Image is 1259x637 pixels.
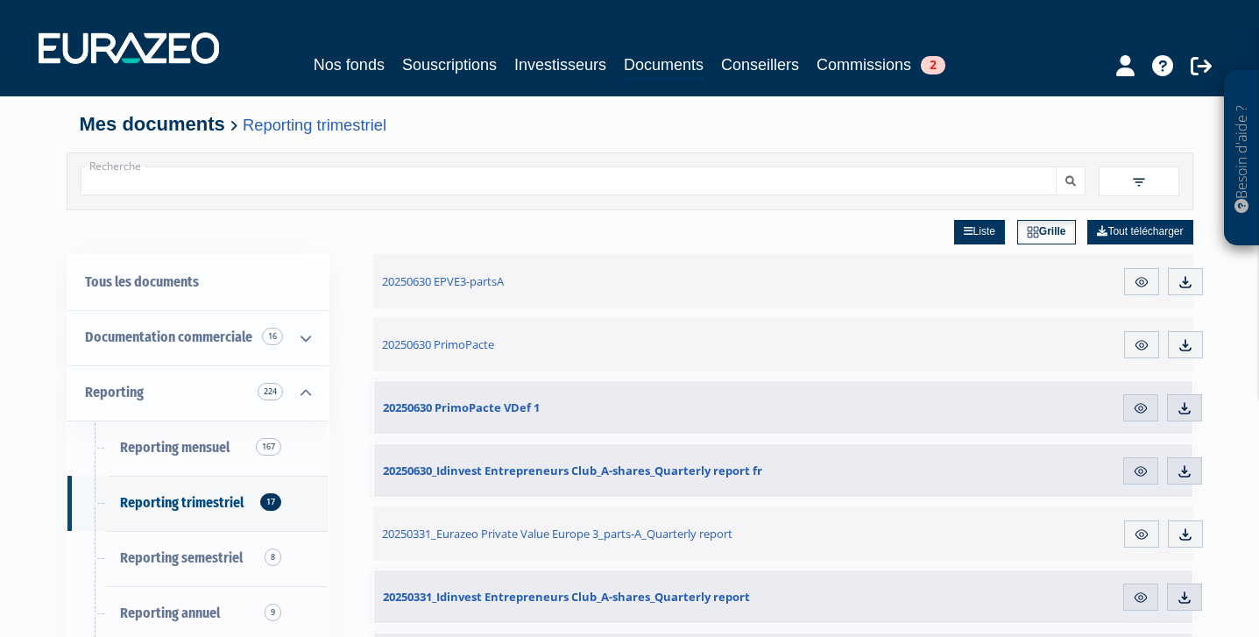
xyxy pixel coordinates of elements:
a: Souscriptions [402,53,497,77]
span: Documentation commerciale [85,329,252,345]
span: Reporting mensuel [120,439,230,456]
img: eye.svg [1133,400,1149,416]
img: eye.svg [1134,527,1149,542]
img: eye.svg [1134,337,1149,353]
span: 17 [260,493,281,511]
span: 20250630_Idinvest Entrepreneurs Club_A-shares_Quarterly report fr [383,463,762,478]
a: Tout télécharger [1087,220,1192,244]
img: filter.svg [1131,174,1147,190]
span: 8 [265,549,281,566]
a: Documents [624,53,704,80]
span: Reporting trimestriel [120,494,244,511]
a: Grille [1017,220,1076,244]
a: Reporting 224 [67,365,329,421]
a: Commissions2 [817,53,945,77]
input: Recherche [81,166,1057,195]
span: 20250630 PrimoPacte [382,336,494,352]
h4: Mes documents [80,114,1180,135]
a: Liste [954,220,1005,244]
span: 20250331_Idinvest Entrepreneurs Club_A-shares_Quarterly report [383,589,750,605]
a: Reporting mensuel167 [67,421,329,476]
img: download.svg [1177,464,1192,479]
a: Reporting semestriel8 [67,531,329,586]
a: Reporting trimestriel [243,116,386,134]
span: 224 [258,383,283,400]
a: Reporting trimestriel17 [67,476,329,531]
a: Documentation commerciale 16 [67,310,329,365]
img: eye.svg [1134,274,1149,290]
a: Nos fonds [314,53,385,77]
img: 1732889491-logotype_eurazeo_blanc_rvb.png [39,32,219,64]
img: grid.svg [1027,226,1039,238]
span: 167 [256,438,281,456]
img: download.svg [1178,337,1193,353]
a: Tous les documents [67,255,329,310]
img: download.svg [1177,400,1192,416]
img: eye.svg [1133,590,1149,605]
a: 20250630 EPVE3-partsA [373,254,890,308]
a: 20250630 PrimoPacte [373,317,890,372]
span: Reporting annuel [120,605,220,621]
a: 20250331_Eurazeo Private Value Europe 3_parts-A_Quarterly report [373,506,890,561]
a: Investisseurs [514,53,606,77]
a: 20250331_Idinvest Entrepreneurs Club_A-shares_Quarterly report [374,570,889,623]
img: eye.svg [1133,464,1149,479]
span: Reporting semestriel [120,549,243,566]
span: 2 [921,56,945,74]
span: 20250331_Eurazeo Private Value Europe 3_parts-A_Quarterly report [382,526,732,541]
span: Reporting [85,384,144,400]
span: 9 [265,604,281,621]
img: download.svg [1178,527,1193,542]
a: 20250630_Idinvest Entrepreneurs Club_A-shares_Quarterly report fr [374,444,889,497]
img: download.svg [1177,590,1192,605]
a: Conseillers [721,53,799,77]
img: download.svg [1178,274,1193,290]
p: Besoin d'aide ? [1232,80,1252,237]
a: 20250630 PrimoPacte VDef 1 [374,381,889,434]
span: 16 [262,328,283,345]
span: 20250630 EPVE3-partsA [382,273,504,289]
span: 20250630 PrimoPacte VDef 1 [383,400,540,415]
